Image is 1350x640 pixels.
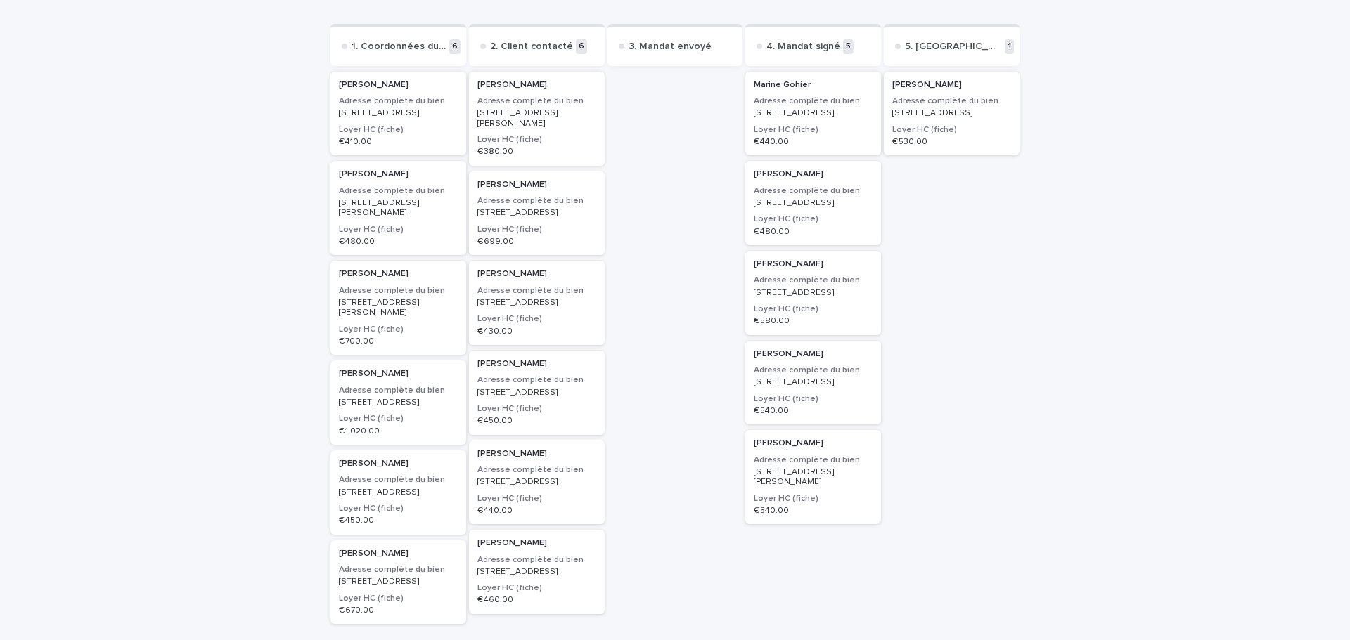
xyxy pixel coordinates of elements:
a: [PERSON_NAME]Adresse complète du bien[STREET_ADDRESS]Loyer HC (fiche)€ 540.00 [745,341,881,425]
h3: Loyer HC (fiche) [477,403,596,414]
h3: Loyer HC (fiche) [754,124,873,136]
p: [PERSON_NAME] [754,169,873,179]
h3: Loyer HC (fiche) [339,124,458,136]
h3: Loyer HC (fiche) [754,303,873,315]
p: € 700.00 [339,337,458,346]
h3: Adresse complète du bien [754,455,873,466]
p: [PERSON_NAME] [339,269,458,279]
p: € 450.00 [477,416,596,426]
p: [PERSON_NAME] [892,80,1011,90]
h3: Adresse complète du bien [339,564,458,575]
p: € 480.00 [339,237,458,247]
p: € 530.00 [892,137,1011,147]
p: [STREET_ADDRESS] [477,388,596,398]
h3: Adresse complète du bien [754,96,873,107]
p: [STREET_ADDRESS][PERSON_NAME] [477,108,596,129]
p: [PERSON_NAME] [339,549,458,559]
a: [PERSON_NAME]Adresse complète du bien[STREET_ADDRESS]Loyer HC (fiche)€ 670.00 [330,540,466,625]
p: 6 [449,39,461,54]
h3: Loyer HC (fiche) [754,493,873,504]
a: [PERSON_NAME]Adresse complète du bien[STREET_ADDRESS][PERSON_NAME]Loyer HC (fiche)€ 480.00 [330,161,466,255]
h3: Loyer HC (fiche) [477,134,596,145]
p: € 540.00 [754,406,873,416]
a: [PERSON_NAME]Adresse complète du bien[STREET_ADDRESS]Loyer HC (fiche)€ 530.00 [884,72,1020,156]
a: [PERSON_NAME]Adresse complète du bien[STREET_ADDRESS]Loyer HC (fiche)€ 450.00 [330,450,466,535]
p: 3. Mandat envoyé [629,41,712,53]
h3: Loyer HC (fiche) [339,324,458,335]
p: € 440.00 [754,137,873,147]
p: [PERSON_NAME] [339,169,458,179]
h3: Loyer HC (fiche) [754,393,873,405]
p: [STREET_ADDRESS][PERSON_NAME] [339,298,458,318]
p: 1. Coordonnées du client transmises [352,41,446,53]
a: [PERSON_NAME]Adresse complète du bien[STREET_ADDRESS][PERSON_NAME]Loyer HC (fiche)€ 700.00 [330,261,466,355]
p: [PERSON_NAME] [754,349,873,359]
p: [STREET_ADDRESS][PERSON_NAME] [754,467,873,488]
p: € 480.00 [754,227,873,237]
p: [PERSON_NAME] [477,449,596,459]
p: 2. Client contacté [490,41,573,53]
h3: Loyer HC (fiche) [339,413,458,424]
p: € 540.00 [754,506,873,516]
h3: Loyer HC (fiche) [339,224,458,235]
p: [STREET_ADDRESS] [477,477,596,487]
h3: Loyer HC (fiche) [477,493,596,504]
p: [STREET_ADDRESS] [754,108,873,118]
h3: Adresse complète du bien [477,195,596,207]
p: € 699.00 [477,237,596,247]
h3: Adresse complète du bien [477,96,596,107]
p: Marine Gohier [754,80,873,90]
p: [STREET_ADDRESS] [754,288,873,298]
a: [PERSON_NAME]Adresse complète du bien[STREET_ADDRESS][PERSON_NAME]Loyer HC (fiche)€ 380.00 [469,72,605,166]
p: [STREET_ADDRESS] [477,208,596,218]
p: [STREET_ADDRESS] [339,488,458,497]
h3: Adresse complète du bien [339,96,458,107]
h3: Loyer HC (fiche) [477,582,596,594]
p: [STREET_ADDRESS] [892,108,1011,118]
p: € 1,020.00 [339,426,458,436]
a: [PERSON_NAME]Adresse complète du bien[STREET_ADDRESS]Loyer HC (fiche)€ 440.00 [469,440,605,525]
p: € 430.00 [477,327,596,337]
h3: Adresse complète du bien [339,474,458,485]
a: [PERSON_NAME]Adresse complète du bien[STREET_ADDRESS]Loyer HC (fiche)€ 410.00 [330,72,466,156]
h3: Adresse complète du bien [477,374,596,386]
h3: Adresse complète du bien [477,554,596,566]
p: € 460.00 [477,595,596,605]
h3: Loyer HC (fiche) [477,313,596,325]
h3: Loyer HC (fiche) [892,124,1011,136]
h3: Adresse complète du bien [339,185,458,197]
h3: Adresse complète du bien [477,464,596,476]
p: 4. Mandat signé [766,41,840,53]
div: [PERSON_NAME]Adresse complète du bien[STREET_ADDRESS]Loyer HC (fiche)€ 1,020.00 [330,360,466,445]
p: [STREET_ADDRESS] [477,298,596,308]
p: 1 [1005,39,1014,54]
p: [STREET_ADDRESS] [754,377,873,387]
p: [PERSON_NAME] [339,369,458,379]
h3: Loyer HC (fiche) [339,503,458,514]
h3: Adresse complète du bien [339,285,458,296]
p: [STREET_ADDRESS] [339,398,458,407]
p: € 670.00 [339,606,458,615]
p: € 440.00 [477,506,596,516]
a: [PERSON_NAME]Adresse complète du bien[STREET_ADDRESS]Loyer HC (fiche)€ 460.00 [469,530,605,614]
p: [PERSON_NAME] [754,259,873,269]
p: [PERSON_NAME] [477,269,596,279]
p: € 450.00 [339,516,458,525]
a: Marine GohierAdresse complète du bien[STREET_ADDRESS]Loyer HC (fiche)€ 440.00 [745,72,881,156]
p: € 410.00 [339,137,458,147]
p: [PERSON_NAME] [477,80,596,90]
p: [STREET_ADDRESS] [477,567,596,577]
a: [PERSON_NAME]Adresse complète du bien[STREET_ADDRESS]Loyer HC (fiche)€ 580.00 [745,251,881,335]
p: [PERSON_NAME] [339,459,458,469]
h3: Adresse complète du bien [754,275,873,286]
h3: Adresse complète du bien [477,285,596,296]
a: [PERSON_NAME]Adresse complète du bien[STREET_ADDRESS]Loyer HC (fiche)€ 430.00 [469,261,605,345]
